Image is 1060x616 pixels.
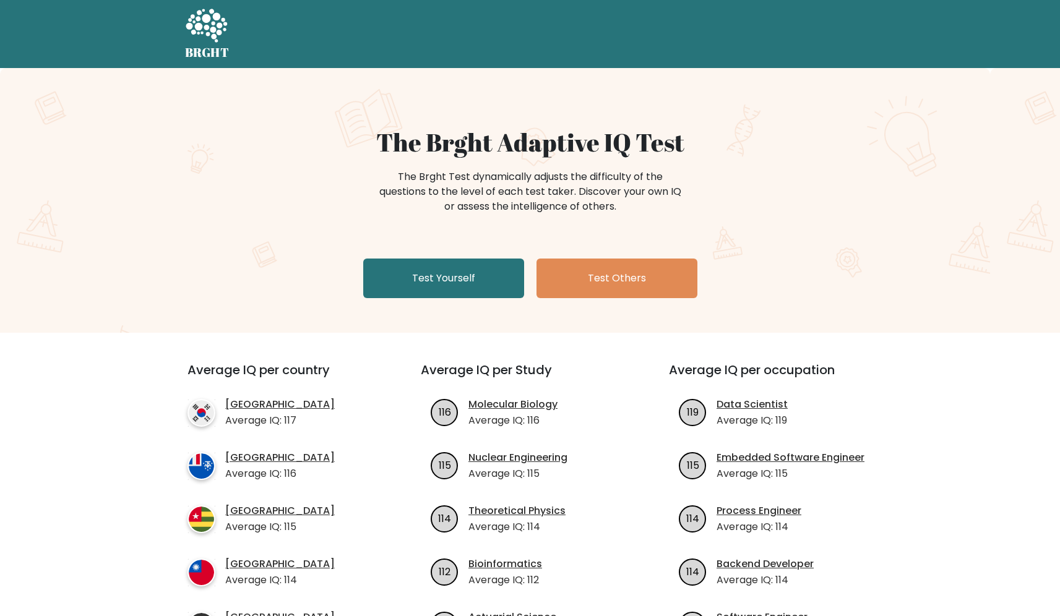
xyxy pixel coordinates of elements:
[536,259,697,298] a: Test Others
[717,557,814,571] a: Backend Developer
[468,503,566,518] a: Theoretical Physics
[468,397,558,412] a: Molecular Biology
[687,458,699,472] text: 115
[185,45,230,60] h5: BRGHT
[439,564,450,578] text: 112
[468,520,566,534] p: Average IQ: 114
[717,573,814,588] p: Average IQ: 114
[187,452,215,480] img: country
[363,259,524,298] a: Test Yourself
[717,450,864,465] a: Embedded Software Engineer
[187,558,215,586] img: country
[225,450,335,465] a: [GEOGRAPHIC_DATA]
[717,503,801,518] a: Process Engineer
[225,557,335,571] a: [GEOGRAPHIC_DATA]
[468,450,567,465] a: Nuclear Engineering
[468,557,542,571] a: Bioinformatics
[185,5,230,63] a: BRGHT
[468,413,558,428] p: Average IQ: 116
[421,362,639,392] h3: Average IQ per Study
[717,466,864,481] p: Average IQ: 115
[669,362,887,392] h3: Average IQ per occupation
[717,520,801,534] p: Average IQ: 114
[187,362,376,392] h3: Average IQ per country
[686,511,699,525] text: 114
[468,466,567,481] p: Average IQ: 115
[376,169,685,214] div: The Brght Test dynamically adjusts the difficulty of the questions to the level of each test take...
[225,397,335,412] a: [GEOGRAPHIC_DATA]
[439,404,451,419] text: 116
[225,503,335,518] a: [GEOGRAPHIC_DATA]
[717,397,788,412] a: Data Scientist
[686,564,699,578] text: 114
[187,399,215,427] img: country
[439,458,451,472] text: 115
[225,573,335,588] p: Average IQ: 114
[225,520,335,534] p: Average IQ: 115
[687,404,699,419] text: 119
[717,413,788,428] p: Average IQ: 119
[468,573,542,588] p: Average IQ: 112
[225,413,335,428] p: Average IQ: 117
[228,127,832,157] h1: The Brght Adaptive IQ Test
[187,505,215,533] img: country
[438,511,451,525] text: 114
[225,466,335,481] p: Average IQ: 116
